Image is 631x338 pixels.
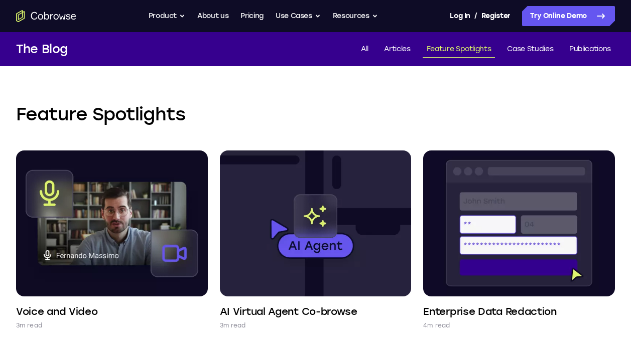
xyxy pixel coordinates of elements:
[481,6,511,26] a: Register
[149,6,186,26] button: Product
[16,304,98,318] h4: Voice and Video
[16,320,42,330] p: 3m read
[16,102,615,126] h2: Feature Spotlights
[16,150,208,330] a: Voice and Video 3m read
[220,304,357,318] h4: AI Virtual Agent Co-browse
[333,6,378,26] button: Resources
[357,41,372,58] a: All
[474,10,477,22] span: /
[16,150,208,296] img: Voice and Video
[565,41,615,58] a: Publications
[503,41,557,58] a: Case Studies
[220,320,246,330] p: 3m read
[220,150,412,296] img: AI Virtual Agent Co-browse
[276,6,321,26] button: Use Cases
[240,6,264,26] a: Pricing
[423,150,615,330] a: Enterprise Data Redaction 4m read
[423,41,495,58] a: Feature Spotlights
[380,41,414,58] a: Articles
[423,304,557,318] h4: Enterprise Data Redaction
[197,6,228,26] a: About us
[423,320,450,330] p: 4m read
[220,150,412,330] a: AI Virtual Agent Co-browse 3m read
[522,6,615,26] a: Try Online Demo
[423,150,615,296] img: Enterprise Data Redaction
[16,10,76,22] a: Go to the home page
[450,6,470,26] a: Log In
[16,40,68,58] h1: The Blog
